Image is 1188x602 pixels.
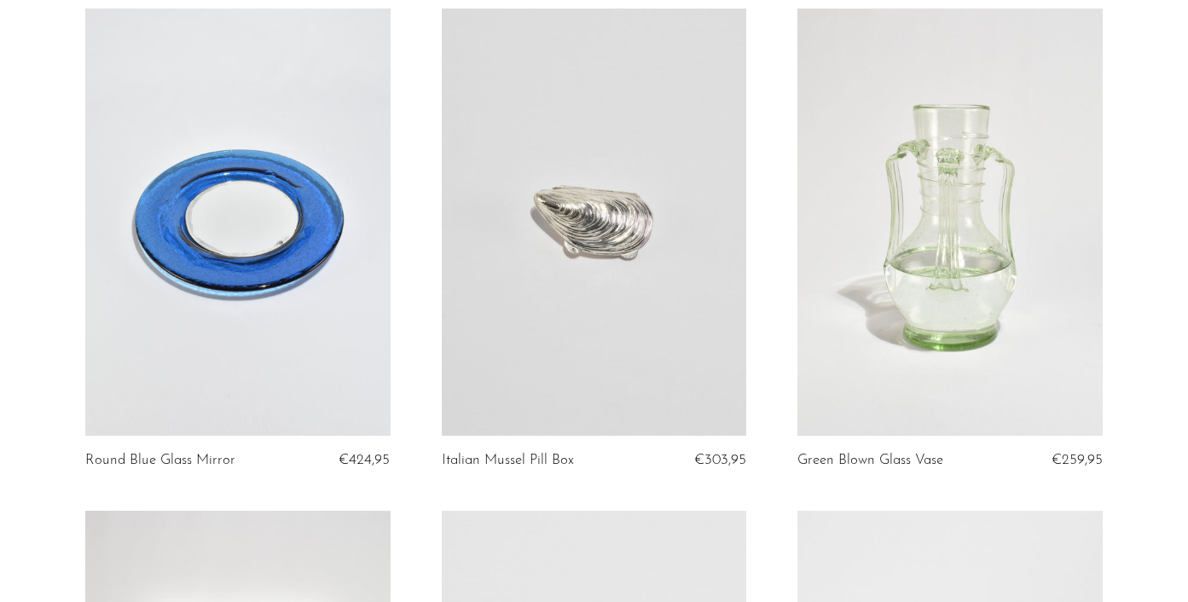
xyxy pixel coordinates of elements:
span: €303,95 [694,453,746,467]
a: Round Blue Glass Mirror [85,453,235,468]
a: Italian Mussel Pill Box [442,453,574,468]
span: €424,95 [339,453,390,467]
a: Green Blown Glass Vase [797,453,943,468]
span: €259,95 [1052,453,1103,467]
